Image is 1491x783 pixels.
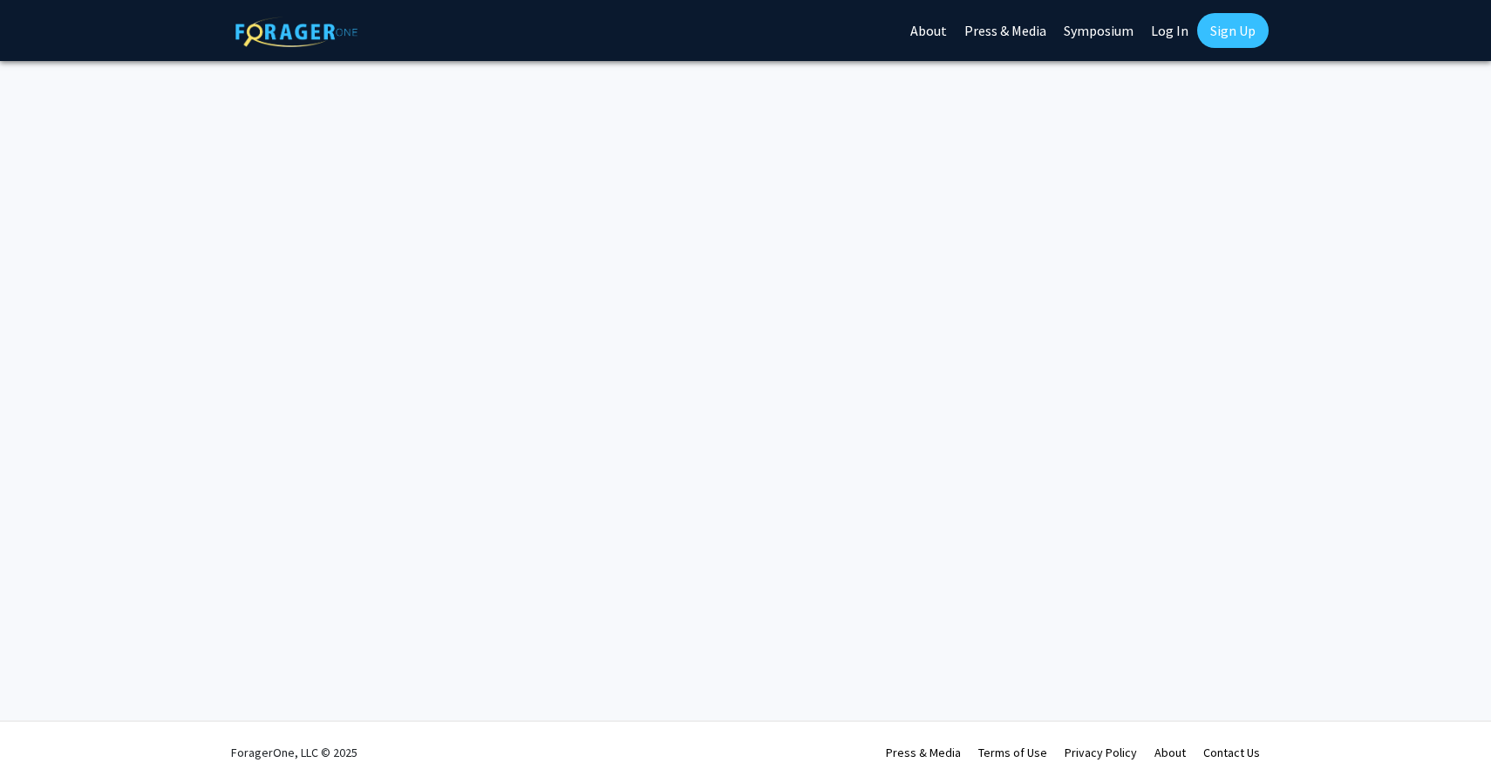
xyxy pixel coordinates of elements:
[1203,745,1260,760] a: Contact Us
[1065,745,1137,760] a: Privacy Policy
[978,745,1047,760] a: Terms of Use
[1154,745,1186,760] a: About
[231,722,357,783] div: ForagerOne, LLC © 2025
[886,745,961,760] a: Press & Media
[235,17,357,47] img: ForagerOne Logo
[1197,13,1269,48] a: Sign Up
